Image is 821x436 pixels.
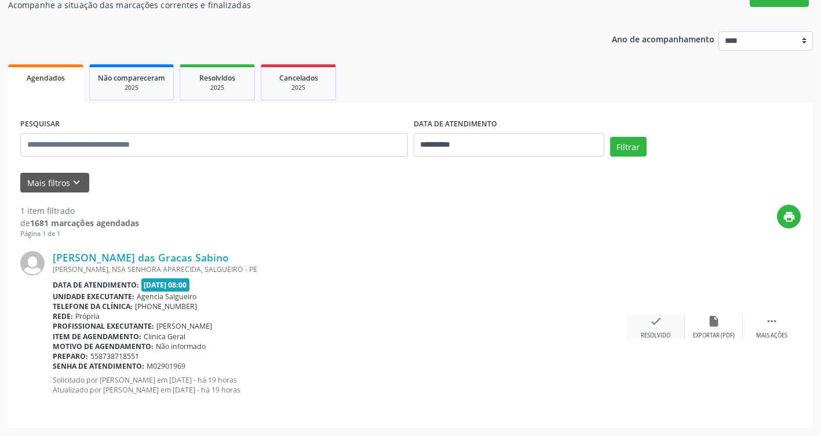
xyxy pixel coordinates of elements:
p: Solicitado por [PERSON_NAME] em [DATE] - há 19 horas Atualizado por [PERSON_NAME] em [DATE] - há ... [53,375,627,395]
span: Agendados [27,73,65,83]
b: Data de atendimento: [53,280,139,290]
div: Mais ações [756,332,787,340]
strong: 1681 marcações agendadas [30,217,139,228]
span: Resolvidos [199,73,235,83]
div: 2025 [269,83,327,92]
b: Telefone da clínica: [53,301,133,311]
span: [PHONE_NUMBER] [135,301,197,311]
span: 558738718551 [90,351,139,361]
div: Resolvido [641,332,670,340]
span: [DATE] 08:00 [141,278,190,292]
span: Não informado [156,341,206,351]
div: 1 item filtrado [20,205,139,217]
span: Clinica Geral [144,332,185,341]
label: DATA DE ATENDIMENTO [414,115,497,133]
a: [PERSON_NAME] das Gracas Sabino [53,251,229,264]
div: 2025 [188,83,246,92]
button: Mais filtroskeyboard_arrow_down [20,173,89,193]
b: Profissional executante: [53,321,154,331]
span: Agencia Salgueiro [137,292,196,301]
i:  [765,315,778,328]
b: Rede: [53,311,73,321]
i: insert_drive_file [707,315,720,328]
b: Preparo: [53,351,88,361]
span: [PERSON_NAME] [156,321,212,331]
span: Própria [75,311,100,321]
div: [PERSON_NAME], NSA SENHORA APARECIDA, SALGUEIRO - PE [53,264,627,274]
i: keyboard_arrow_down [70,176,83,189]
i: check [649,315,662,328]
b: Item de agendamento: [53,332,141,341]
div: de [20,217,139,229]
p: Ano de acompanhamento [612,31,714,46]
div: 2025 [98,83,165,92]
label: PESQUISAR [20,115,60,133]
div: Exportar (PDF) [693,332,735,340]
img: img [20,251,45,275]
b: Unidade executante: [53,292,134,301]
span: Cancelados [279,73,318,83]
div: Página 1 de 1 [20,229,139,239]
span: Não compareceram [98,73,165,83]
button: Filtrar [610,137,647,157]
button: print [777,205,801,228]
i: print [783,210,796,223]
span: M02901969 [147,361,185,371]
b: Senha de atendimento: [53,361,144,371]
b: Motivo de agendamento: [53,341,154,351]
